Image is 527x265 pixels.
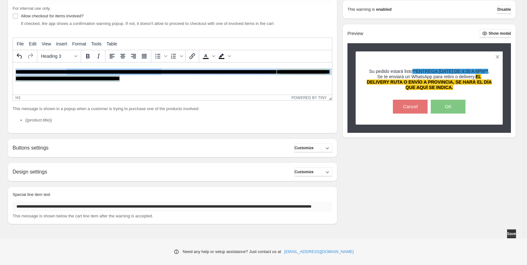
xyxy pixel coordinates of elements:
button: Undo [14,51,25,62]
span: Special line item text [13,192,50,197]
div: Background color [216,51,232,62]
button: Align right [128,51,139,62]
button: Italic [93,51,104,62]
span: If checked, the app shows a confirmation warning popup. If not, it doesn't allow to proceed to ch... [21,21,274,26]
h2: Design settings [13,169,47,175]
button: Formats [38,51,80,62]
a: Powered by Tiny [292,96,327,100]
span: Table [107,41,117,46]
div: Resize [327,95,332,100]
button: Save [507,229,516,238]
span: Edit [29,41,37,46]
button: Align center [117,51,128,62]
button: Insert/edit link [187,51,198,62]
div: h3 [15,96,20,100]
button: OK [431,100,465,114]
iframe: Rich Text Area [13,62,332,95]
button: Show modal [480,29,511,38]
h3: Su pedido estará listo , Se te enviará un WhatsApp para retiro o delivery. [367,69,492,91]
h2: Preview [347,31,363,36]
h2: Buttons settings [13,145,49,151]
span: **ENTREGA [DATE] DE 4:30 A 6PM** [412,69,489,74]
span: Insert [56,41,67,46]
a: [EMAIL_ADDRESS][DOMAIN_NAME] [284,249,354,255]
button: Customize [294,168,332,176]
span: EL DELIVERY RUTA O ENVÍO A PROVINCIA, SE HARÁ EL DÍA QUE AQUÍ SE INDICA. [367,74,492,90]
button: Customize [294,144,332,152]
span: Format [72,41,86,46]
span: Show modal [489,31,511,36]
p: This message is shown in a popup when a customer is trying to purchase one of the products involved: [13,106,332,112]
div: Bullet list [152,51,168,62]
span: View [42,41,51,46]
span: Disable [497,7,511,12]
li: {{product.title}} [25,117,332,123]
div: Text color [200,51,216,62]
span: Heading 3 [41,54,72,59]
span: For internal use only. [13,6,50,11]
span: File [17,41,24,46]
span: Allow checkout for items involved? [21,14,84,18]
span: Customize [294,169,314,174]
button: Disable [497,5,511,14]
button: Redo [25,51,36,62]
span: Save [507,231,516,236]
strong: enabled [376,6,392,13]
button: Align left [107,51,117,62]
button: Justify [139,51,150,62]
button: Bold [82,51,93,62]
span: This message is shown below the cart line item after the warning is accepted. [13,214,153,218]
span: Tools [91,41,102,46]
button: Cancel [393,100,428,114]
p: This warning is [347,6,375,13]
span: Customize [294,145,314,150]
div: Numbered list [168,51,184,62]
